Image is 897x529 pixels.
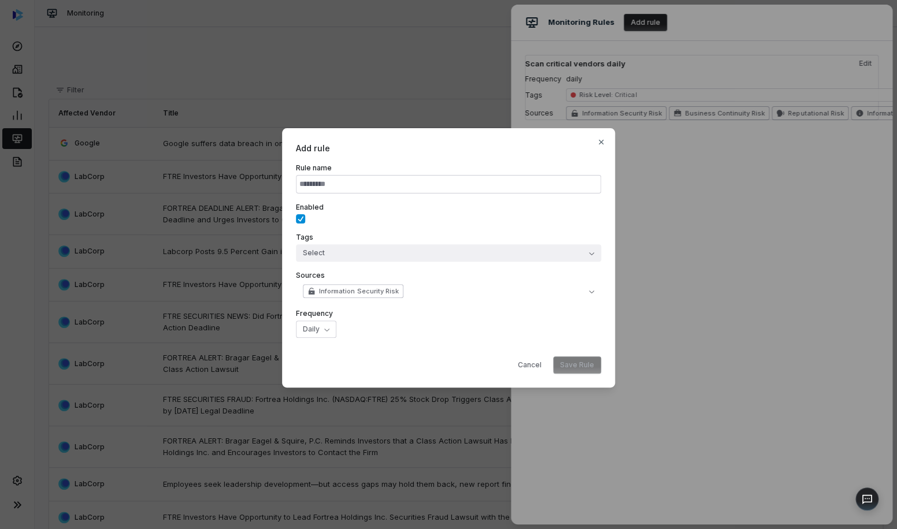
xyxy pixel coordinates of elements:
[296,163,601,173] label: Rule name
[296,142,601,154] span: Add rule
[296,244,601,262] button: Select
[511,356,548,374] button: Cancel
[296,233,601,242] label: Tags
[319,286,399,296] span: Information Security Risk
[296,203,601,212] label: Enabled
[296,309,601,318] label: Frequency
[296,271,601,280] label: Sources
